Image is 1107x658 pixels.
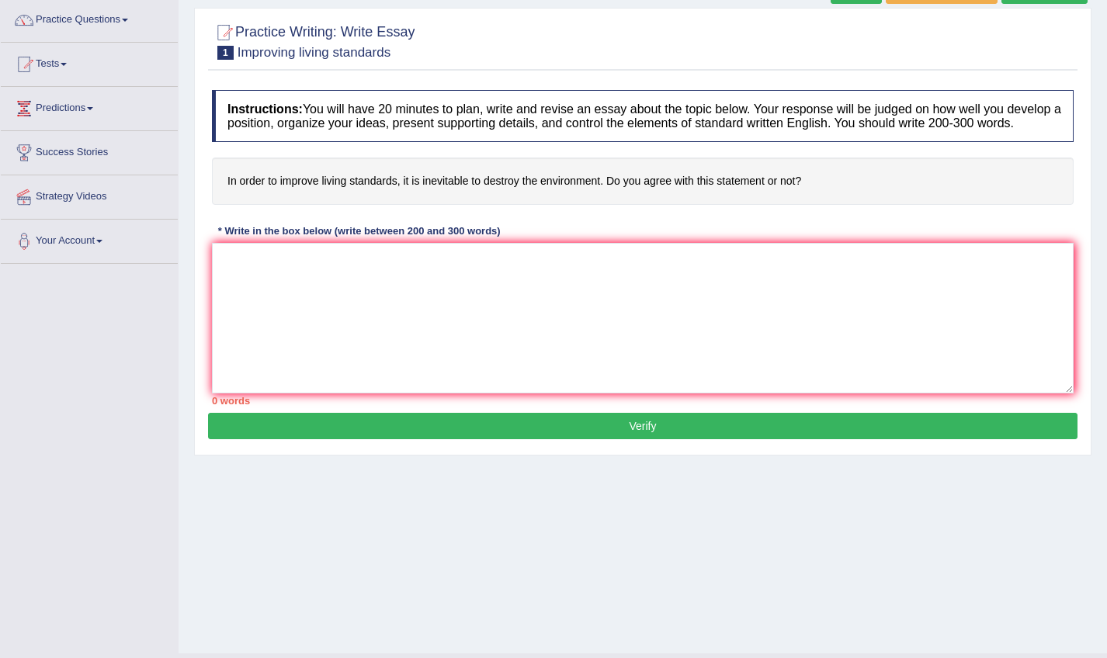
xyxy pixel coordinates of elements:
a: Success Stories [1,131,178,170]
a: Tests [1,43,178,81]
h4: You will have 20 minutes to plan, write and revise an essay about the topic below. Your response ... [212,90,1074,142]
b: Instructions: [227,102,303,116]
div: * Write in the box below (write between 200 and 300 words) [212,224,506,239]
span: 1 [217,46,234,60]
a: Strategy Videos [1,175,178,214]
small: Improving living standards [238,45,390,60]
a: Predictions [1,87,178,126]
h2: Practice Writing: Write Essay [212,21,415,60]
button: Verify [208,413,1078,439]
h4: In order to improve living standards, it is inevitable to destroy the environment. Do you agree w... [212,158,1074,205]
div: 0 words [212,393,1074,408]
a: Your Account [1,220,178,258]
